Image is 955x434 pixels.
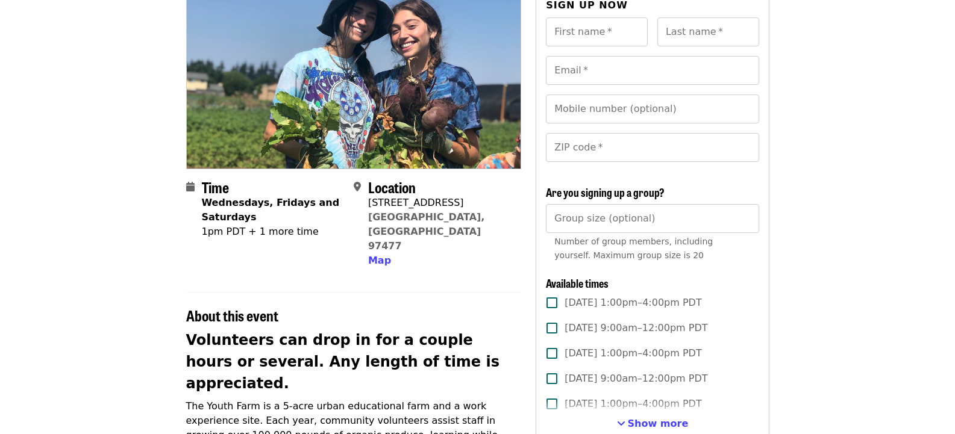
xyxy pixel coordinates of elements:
h2: Volunteers can drop in for a couple hours or several. Any length of time is appreciated. [186,329,522,394]
span: Available times [546,275,609,291]
input: First name [546,17,648,46]
span: [DATE] 9:00am–12:00pm PDT [565,321,707,335]
span: [DATE] 1:00pm–4:00pm PDT [565,346,701,361]
span: Show more [628,418,689,429]
input: Email [546,56,759,85]
input: [object Object] [546,204,759,233]
i: map-marker-alt icon [354,181,361,193]
a: [GEOGRAPHIC_DATA], [GEOGRAPHIC_DATA] 97477 [368,211,485,252]
span: Map [368,255,391,266]
input: ZIP code [546,133,759,162]
button: See more timeslots [617,417,689,431]
input: Last name [657,17,759,46]
span: About this event [186,305,278,326]
span: Number of group members, including yourself. Maximum group size is 20 [554,237,713,260]
span: [DATE] 1:00pm–4:00pm PDT [565,296,701,310]
span: [DATE] 1:00pm–4:00pm PDT [565,397,701,411]
button: Map [368,253,391,268]
span: Location [368,176,416,197]
strong: Wednesdays, Fridays and Saturdays [202,197,340,223]
span: Are you signing up a group? [546,184,665,200]
span: Time [202,176,229,197]
i: calendar icon [186,181,195,193]
div: [STREET_ADDRESS] [368,196,512,210]
span: [DATE] 9:00am–12:00pm PDT [565,371,707,386]
input: Mobile number (optional) [546,95,759,123]
div: 1pm PDT + 1 more time [202,225,344,239]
